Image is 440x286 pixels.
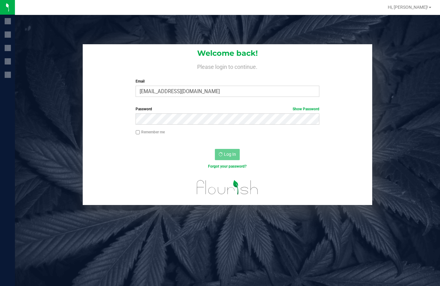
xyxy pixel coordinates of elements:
[136,129,165,135] label: Remember me
[83,62,372,70] h4: Please login to continue.
[388,5,428,10] span: Hi, [PERSON_NAME]!
[191,176,264,199] img: flourish_logo.svg
[293,107,319,111] a: Show Password
[136,130,140,135] input: Remember me
[136,79,319,84] label: Email
[224,152,236,157] span: Log In
[136,107,152,111] span: Password
[83,49,372,57] h1: Welcome back!
[208,164,247,169] a: Forgot your password?
[215,149,240,160] button: Log In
